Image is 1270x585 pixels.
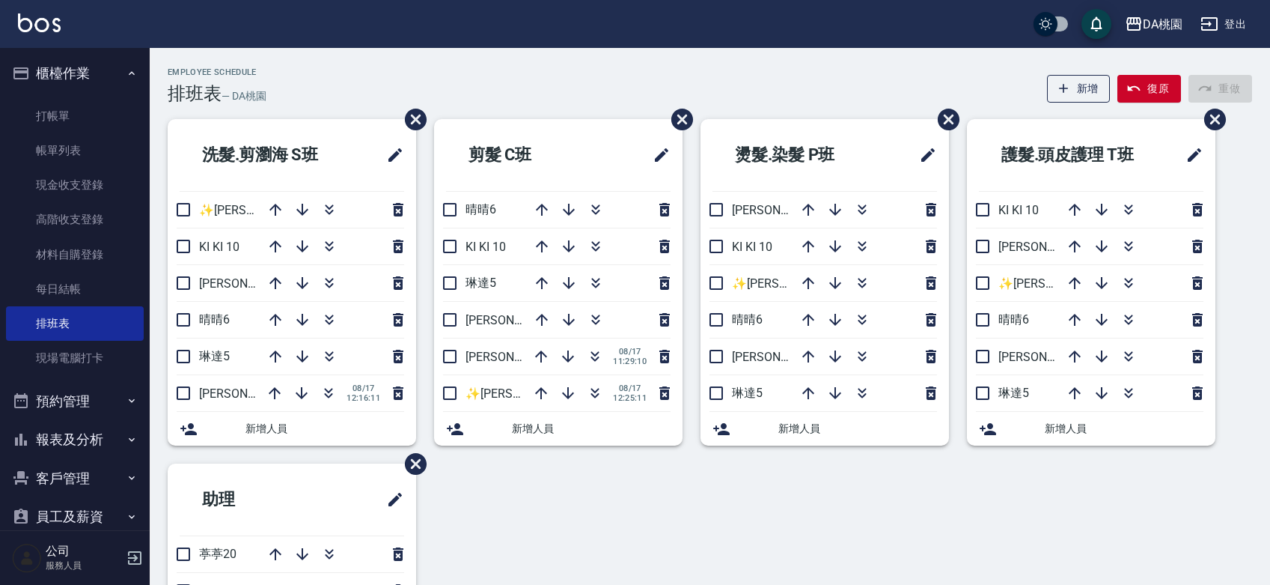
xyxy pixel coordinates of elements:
a: 打帳單 [6,99,144,133]
h6: — DA桃園 [222,88,266,104]
span: 08/17 [613,347,647,357]
button: 預約管理 [6,382,144,421]
span: 12:16:11 [346,393,380,403]
h2: 燙髮.染髮 P班 [712,128,884,182]
h2: 剪髮 C班 [446,128,599,182]
span: 晴晴6 [199,312,230,327]
span: 刪除班表 [926,97,962,142]
span: 11:29:10 [613,357,647,366]
h2: 護髮.頭皮護理 T班 [979,128,1166,182]
a: 高階收支登錄 [6,202,144,237]
span: ✨[PERSON_NAME][PERSON_NAME] ✨16 [199,203,425,217]
div: 新增人員 [168,412,416,446]
button: 報表及分析 [6,420,144,459]
span: 琳達5 [732,386,763,400]
span: 刪除班表 [394,97,429,142]
span: 新增人員 [512,421,671,437]
span: 琳達5 [199,349,230,363]
span: [PERSON_NAME]8 [998,350,1095,364]
span: 修改班表的標題 [377,137,404,173]
span: KI KI 10 [998,203,1039,217]
a: 現金收支登錄 [6,168,144,202]
span: [PERSON_NAME]3 [998,240,1095,254]
span: KI KI 10 [199,240,239,254]
span: [PERSON_NAME]3 [465,350,562,364]
span: [PERSON_NAME]8 [465,313,562,327]
button: DA桃園 [1119,9,1188,40]
span: 修改班表的標題 [644,137,671,173]
a: 現場電腦打卡 [6,341,144,375]
button: 新增 [1047,75,1111,103]
span: 琳達5 [998,386,1029,400]
span: 08/17 [346,384,380,393]
span: 12:25:11 [613,393,647,403]
span: 08/17 [613,384,647,393]
h5: 公司 [46,544,122,559]
span: KI KI 10 [732,240,772,254]
a: 材料自購登錄 [6,237,144,272]
span: ✨[PERSON_NAME][PERSON_NAME] ✨16 [465,387,692,401]
span: [PERSON_NAME]3 [199,276,296,291]
button: 櫃檯作業 [6,54,144,93]
a: 帳單列表 [6,133,144,168]
span: [PERSON_NAME]3 [732,350,828,364]
button: 登出 [1194,10,1252,38]
div: 新增人員 [967,412,1215,446]
span: ✨[PERSON_NAME][PERSON_NAME] ✨16 [998,276,1224,291]
span: 新增人員 [778,421,937,437]
span: [PERSON_NAME]8 [732,203,828,217]
span: 晴晴6 [732,312,763,327]
span: [PERSON_NAME]8 [199,387,296,401]
h2: 助理 [180,473,317,527]
span: 葶葶20 [199,547,236,561]
span: ✨[PERSON_NAME][PERSON_NAME] ✨16 [732,276,958,291]
h2: 洗髮.剪瀏海 S班 [180,128,358,182]
span: 新增人員 [245,421,404,437]
span: 新增人員 [1045,421,1203,437]
span: 修改班表的標題 [1176,137,1203,173]
span: 修改班表的標題 [910,137,937,173]
button: save [1081,9,1111,39]
img: Logo [18,13,61,32]
span: 晴晴6 [465,202,496,216]
h3: 排班表 [168,83,222,104]
span: 刪除班表 [394,442,429,486]
div: 新增人員 [700,412,949,446]
a: 排班表 [6,306,144,341]
h2: Employee Schedule [168,67,266,77]
button: 復原 [1117,75,1181,103]
span: 刪除班表 [660,97,695,142]
p: 服務人員 [46,559,122,572]
a: 每日結帳 [6,272,144,306]
button: 客戶管理 [6,459,144,498]
div: 新增人員 [434,412,683,446]
span: 琳達5 [465,276,496,290]
span: 修改班表的標題 [377,482,404,518]
div: DA桃園 [1143,15,1182,34]
img: Person [12,543,42,573]
span: KI KI 10 [465,240,506,254]
span: 晴晴6 [998,312,1029,327]
span: 刪除班表 [1193,97,1228,142]
button: 員工及薪資 [6,497,144,536]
